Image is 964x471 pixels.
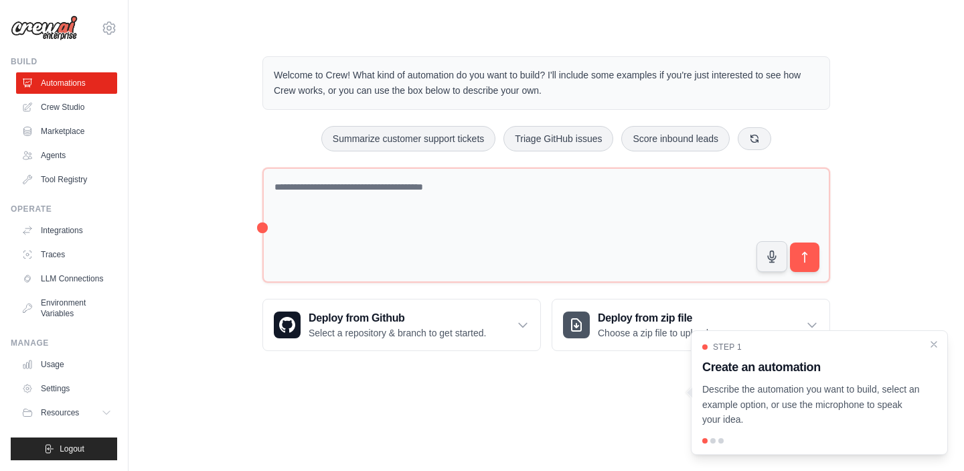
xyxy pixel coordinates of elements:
[713,342,742,352] span: Step 1
[321,126,495,151] button: Summarize customer support tickets
[16,145,117,166] a: Agents
[16,244,117,265] a: Traces
[598,310,711,326] h3: Deploy from zip file
[16,268,117,289] a: LLM Connections
[503,126,613,151] button: Triage GitHub issues
[16,402,117,423] button: Resources
[309,326,486,340] p: Select a repository & branch to get started.
[11,438,117,460] button: Logout
[274,68,819,98] p: Welcome to Crew! What kind of automation do you want to build? I'll include some examples if you'...
[702,382,920,427] p: Describe the automation you want to build, select an example option, or use the microphone to spe...
[41,407,79,418] span: Resources
[11,56,117,67] div: Build
[60,444,84,454] span: Logout
[11,204,117,214] div: Operate
[11,338,117,348] div: Manage
[16,72,117,94] a: Automations
[309,310,486,326] h3: Deploy from Github
[11,15,78,41] img: Logo
[16,169,117,190] a: Tool Registry
[16,378,117,399] a: Settings
[929,339,939,350] button: Close walkthrough
[16,354,117,375] a: Usage
[621,126,730,151] button: Score inbound leads
[16,292,117,324] a: Environment Variables
[16,121,117,142] a: Marketplace
[598,326,711,340] p: Choose a zip file to upload.
[16,96,117,118] a: Crew Studio
[702,358,920,377] h3: Create an automation
[16,220,117,241] a: Integrations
